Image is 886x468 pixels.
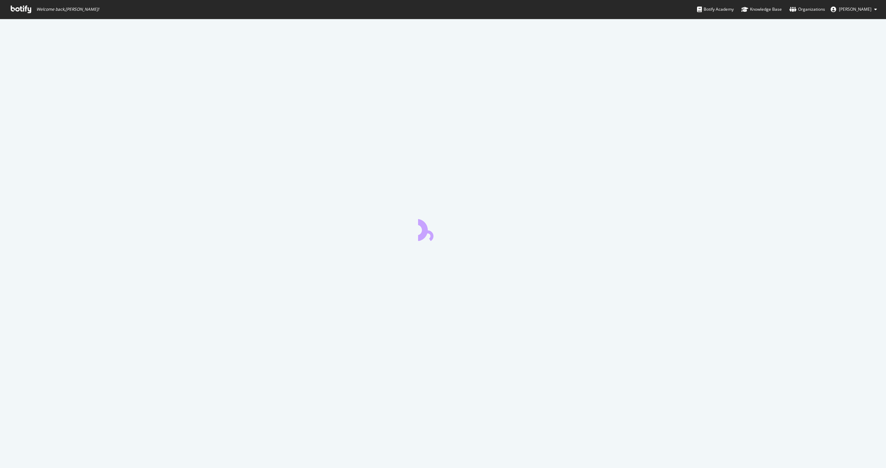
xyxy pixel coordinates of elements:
[839,6,871,12] span: Meredith Gummerson
[825,4,883,15] button: [PERSON_NAME]
[36,7,99,12] span: Welcome back, [PERSON_NAME] !
[789,6,825,13] div: Organizations
[741,6,782,13] div: Knowledge Base
[697,6,734,13] div: Botify Academy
